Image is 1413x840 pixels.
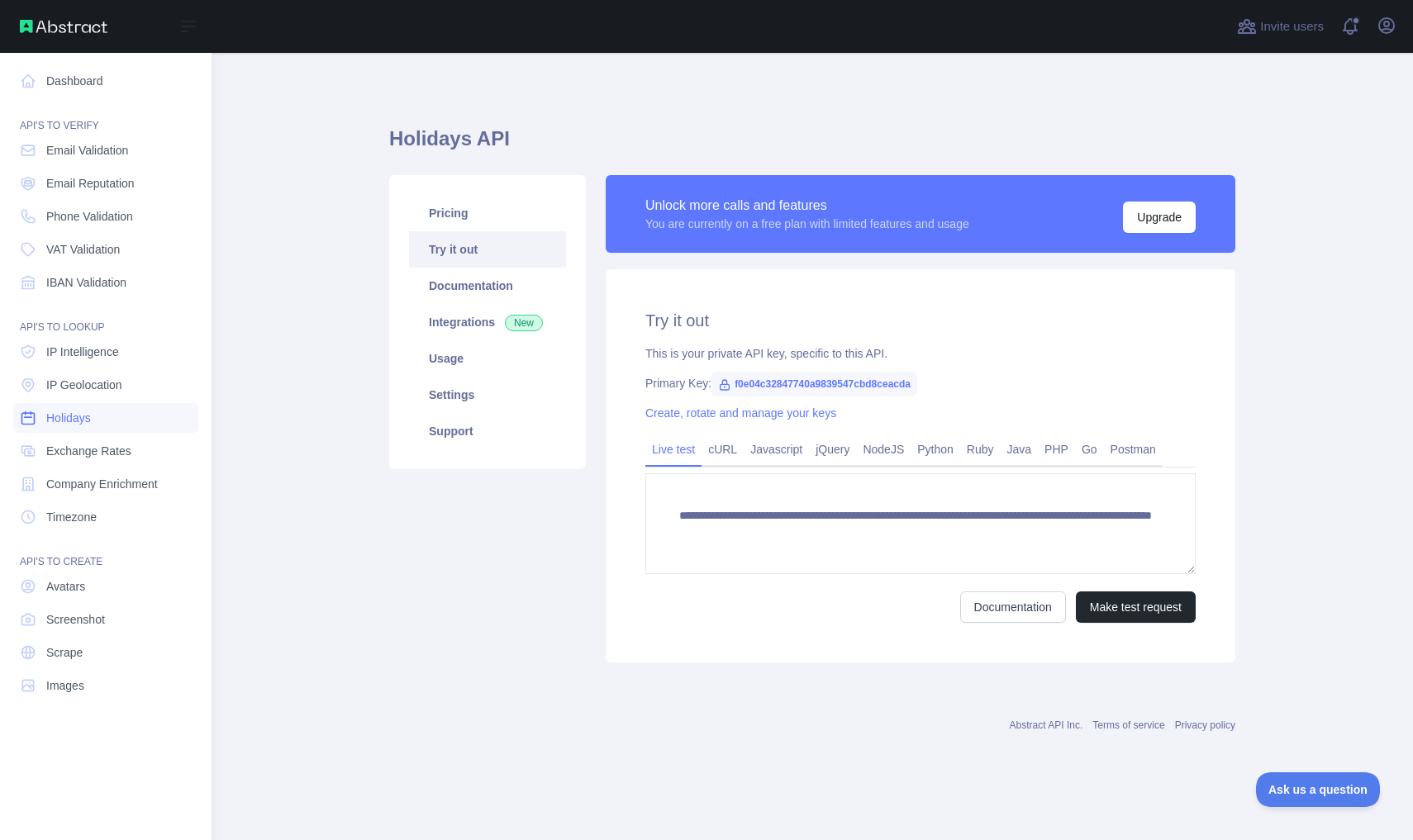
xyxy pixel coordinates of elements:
span: Company Enrichment [46,476,158,492]
a: IP Geolocation [13,370,198,400]
img: Abstract API [20,20,107,33]
a: IP Intelligence [13,337,198,367]
a: Ruby [960,436,1001,463]
div: API'S TO LOOKUP [13,301,198,334]
span: Avatars [46,578,85,595]
a: jQuery [809,436,856,463]
a: Privacy policy [1175,719,1235,731]
a: Company Enrichment [13,469,198,499]
a: Support [409,413,566,449]
a: Phone Validation [13,202,198,231]
button: Upgrade [1123,202,1196,233]
span: IBAN Validation [46,274,126,291]
div: This is your private API key, specific to this API. [645,345,1196,362]
a: Dashboard [13,66,198,96]
span: Holidays [46,410,91,426]
a: Email Validation [13,135,198,165]
span: Timezone [46,509,97,525]
a: Postman [1104,436,1163,463]
div: API'S TO CREATE [13,535,198,568]
a: Timezone [13,502,198,532]
a: IBAN Validation [13,268,198,297]
a: Try it out [409,231,566,268]
a: Scrape [13,638,198,667]
a: Python [911,436,960,463]
a: Screenshot [13,605,198,634]
span: Scrape [46,644,83,661]
a: Pricing [409,195,566,231]
a: NodeJS [856,436,911,463]
a: Documentation [960,591,1066,623]
span: Invite users [1260,17,1324,36]
button: Make test request [1076,591,1196,623]
div: Primary Key: [645,375,1196,392]
span: f0e04c32847740a9839547cbd8ceacda [711,372,917,396]
a: Email Reputation [13,168,198,198]
h2: Try it out [645,309,1196,332]
a: Avatars [13,572,198,601]
div: API'S TO VERIFY [13,99,198,132]
span: IP Geolocation [46,377,122,393]
a: Terms of service [1092,719,1164,731]
span: VAT Validation [46,241,120,258]
a: Javascript [744,436,809,463]
a: VAT Validation [13,235,198,264]
span: New [505,315,543,331]
button: Invite users [1234,13,1327,40]
a: Abstract API Inc. [1010,719,1083,731]
a: Images [13,671,198,700]
div: You are currently on a free plan with limited features and usage [645,216,969,232]
a: cURL [702,436,744,463]
a: PHP [1038,436,1075,463]
a: Documentation [409,268,566,304]
a: Go [1075,436,1104,463]
span: Images [46,677,84,694]
h1: Holidays API [389,126,1235,165]
a: Create, rotate and manage your keys [645,406,836,420]
a: Settings [409,377,566,413]
iframe: Toggle Customer Support [1256,772,1380,807]
span: Screenshot [46,611,105,628]
a: Holidays [13,403,198,433]
span: Email Validation [46,142,128,159]
a: Integrations New [409,304,566,340]
a: Exchange Rates [13,436,198,466]
a: Java [1001,436,1039,463]
span: Exchange Rates [46,443,131,459]
span: Phone Validation [46,208,133,225]
a: Usage [409,340,566,377]
span: Email Reputation [46,175,135,192]
a: Live test [645,436,702,463]
span: IP Intelligence [46,344,119,360]
div: Unlock more calls and features [645,196,969,216]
